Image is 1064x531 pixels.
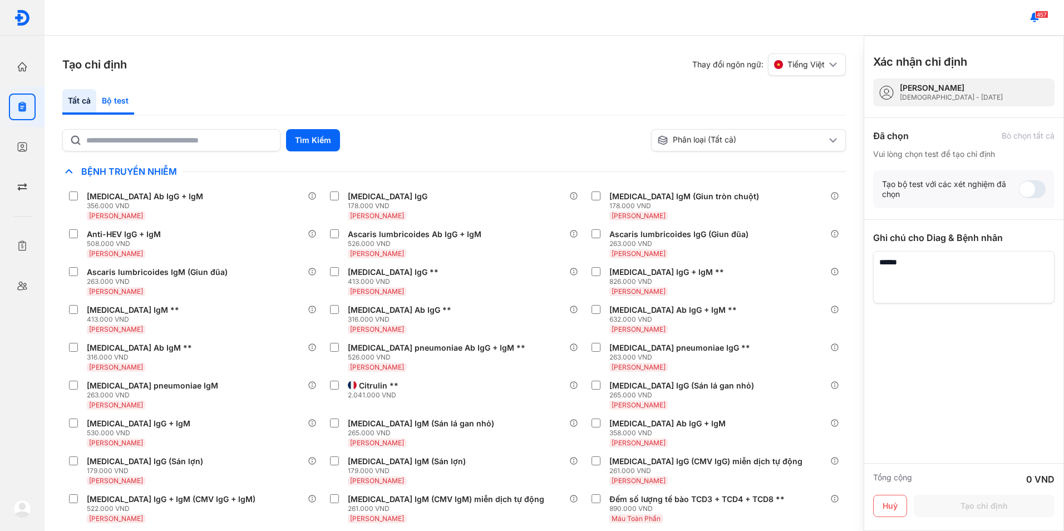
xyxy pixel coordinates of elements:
div: [MEDICAL_DATA] Ab IgM ** [87,343,192,353]
div: [MEDICAL_DATA] IgG [348,191,427,201]
div: Citrulin ** [359,381,398,391]
div: [MEDICAL_DATA] IgG + IgM ** [609,267,724,277]
span: 457 [1035,11,1048,18]
span: [PERSON_NAME] [89,514,143,523]
div: 522.000 VND [87,504,260,513]
span: [PERSON_NAME] [89,439,143,447]
div: 358.000 VND [609,429,730,437]
div: Ghi chú cho Diag & Bệnh nhân [873,231,1055,244]
div: [MEDICAL_DATA] IgG (Sán lá gan nhỏ) [609,381,754,391]
div: 265.000 VND [348,429,499,437]
img: logo [13,500,31,518]
div: [MEDICAL_DATA] IgM (Sán lá gan nhỏ) [348,419,494,429]
span: [PERSON_NAME] [350,363,404,371]
span: [PERSON_NAME] [612,287,666,296]
div: [MEDICAL_DATA] Ab IgG + IgM ** [609,305,737,315]
div: Anti-HEV IgG + IgM [87,229,161,239]
div: [MEDICAL_DATA] Ab IgG + IgM [87,191,203,201]
div: 178.000 VND [609,201,763,210]
div: 632.000 VND [609,315,741,324]
span: [PERSON_NAME] [612,325,666,333]
div: [MEDICAL_DATA] IgM (Giun tròn chuột) [609,191,759,201]
div: 508.000 VND [87,239,165,248]
div: [MEDICAL_DATA] IgM ** [87,305,179,315]
div: [MEDICAL_DATA] IgM (CMV IgM) miễn dịch tự động [348,494,544,504]
img: logo [14,9,31,26]
button: Tìm Kiếm [286,129,340,151]
div: [MEDICAL_DATA] IgG + IgM [87,419,190,429]
div: 0 VND [1026,473,1055,486]
span: [PERSON_NAME] [612,363,666,371]
div: 316.000 VND [348,315,456,324]
span: Bệnh Truyền Nhiễm [76,166,183,177]
h3: Xác nhận chỉ định [873,54,967,70]
h3: Tạo chỉ định [62,57,127,72]
div: 526.000 VND [348,239,486,248]
div: [DEMOGRAPHIC_DATA] - [DATE] [900,93,1003,102]
div: 263.000 VND [87,277,232,286]
div: 263.000 VND [609,239,753,248]
span: [PERSON_NAME] [350,476,404,485]
span: [PERSON_NAME] [89,363,143,371]
span: [PERSON_NAME] [350,249,404,258]
div: 178.000 VND [348,201,432,210]
div: 890.000 VND [609,504,789,513]
span: [PERSON_NAME] [89,212,143,220]
div: Bỏ chọn tất cả [1002,131,1055,141]
div: 413.000 VND [348,277,443,286]
div: 316.000 VND [87,353,196,362]
div: [MEDICAL_DATA] Ab IgG + IgM [609,419,726,429]
div: 356.000 VND [87,201,208,210]
span: [PERSON_NAME] [89,287,143,296]
span: [PERSON_NAME] [350,325,404,333]
span: [PERSON_NAME] [612,212,666,220]
div: [MEDICAL_DATA] pneumoniae Ab IgG + IgM ** [348,343,525,353]
div: [MEDICAL_DATA] IgG + IgM (CMV IgG + IgM) [87,494,255,504]
div: 826.000 VND [609,277,728,286]
div: 413.000 VND [87,315,184,324]
div: 261.000 VND [348,504,549,513]
div: Tất cả [62,89,96,115]
span: [PERSON_NAME] [89,325,143,333]
div: Ascaris lumbricoides IgM (Giun đũa) [87,267,228,277]
div: Ascaris lumbricoides IgG (Giun đũa) [609,229,748,239]
span: [PERSON_NAME] [612,439,666,447]
span: Tiếng Việt [787,60,825,70]
div: [MEDICAL_DATA] IgG ** [348,267,439,277]
div: [MEDICAL_DATA] IgG (CMV IgG) miễn dịch tự động [609,456,802,466]
div: 526.000 VND [348,353,530,362]
span: [PERSON_NAME] [612,401,666,409]
span: Máu Toàn Phần [612,514,661,523]
div: Đếm số lượng tế bào TCD3 + TCD4 + TCD8 ** [609,494,785,504]
div: Ascaris lumbricoides Ab IgG + IgM [348,229,481,239]
span: [PERSON_NAME] [89,401,143,409]
div: 530.000 VND [87,429,195,437]
span: [PERSON_NAME] [612,476,666,485]
div: [MEDICAL_DATA] pneumoniae IgG ** [609,343,750,353]
div: 263.000 VND [609,353,755,362]
span: [PERSON_NAME] [350,287,404,296]
div: [MEDICAL_DATA] IgG (Sán lợn) [87,456,203,466]
div: Tạo bộ test với các xét nghiệm đã chọn [882,179,1019,199]
div: [PERSON_NAME] [900,83,1003,93]
div: [MEDICAL_DATA] Ab IgG ** [348,305,451,315]
div: 265.000 VND [609,391,758,400]
div: Tổng cộng [873,473,912,486]
span: [PERSON_NAME] [612,249,666,258]
div: Vui lòng chọn test để tạo chỉ định [873,149,1055,159]
div: Bộ test [96,89,134,115]
div: Đã chọn [873,129,909,142]
span: [PERSON_NAME] [350,212,404,220]
div: Phân loại (Tất cả) [657,135,826,146]
span: [PERSON_NAME] [350,514,404,523]
div: [MEDICAL_DATA] pneumoniae IgM [87,381,218,391]
button: Huỷ [873,495,907,517]
button: Tạo chỉ định [914,495,1055,517]
div: 2.041.000 VND [348,391,403,400]
span: [PERSON_NAME] [350,439,404,447]
span: [PERSON_NAME] [89,476,143,485]
div: 261.000 VND [609,466,807,475]
div: 263.000 VND [87,391,223,400]
div: 179.000 VND [348,466,470,475]
div: Thay đổi ngôn ngữ: [692,53,846,76]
